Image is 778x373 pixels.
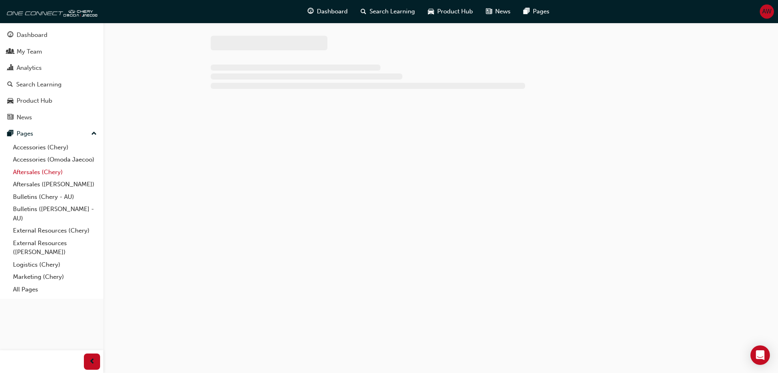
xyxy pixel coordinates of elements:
a: Accessories (Omoda Jaecoo) [10,153,100,166]
a: Accessories (Chery) [10,141,100,154]
a: Marketing (Chery) [10,271,100,283]
span: Product Hub [437,7,473,16]
span: news-icon [486,6,492,17]
div: Dashboard [17,30,47,40]
a: Dashboard [3,28,100,43]
div: My Team [17,47,42,56]
div: Open Intercom Messenger [750,345,770,365]
a: Aftersales ([PERSON_NAME]) [10,178,100,191]
a: news-iconNews [479,3,517,20]
span: news-icon [7,114,13,121]
a: Logistics (Chery) [10,259,100,271]
span: car-icon [428,6,434,17]
span: search-icon [7,81,13,88]
a: guage-iconDashboard [301,3,354,20]
a: car-iconProduct Hub [421,3,479,20]
span: AW [762,7,772,16]
span: search-icon [361,6,366,17]
div: Analytics [17,63,42,73]
button: AW [760,4,774,19]
button: Pages [3,126,100,141]
span: chart-icon [7,65,13,72]
a: My Team [3,44,100,59]
a: Search Learning [3,77,100,92]
button: DashboardMy TeamAnalyticsSearch LearningProduct HubNews [3,26,100,126]
div: Product Hub [17,96,52,106]
a: All Pages [10,283,100,296]
div: News [17,113,32,122]
span: people-icon [7,48,13,56]
a: Aftersales (Chery) [10,166,100,179]
a: Product Hub [3,93,100,108]
a: Bulletins ([PERSON_NAME] - AU) [10,203,100,224]
img: oneconnect [4,3,97,19]
a: News [3,110,100,125]
span: up-icon [91,129,97,139]
a: search-iconSearch Learning [354,3,421,20]
span: guage-icon [308,6,314,17]
a: Bulletins (Chery - AU) [10,191,100,203]
span: pages-icon [524,6,530,17]
a: External Resources (Chery) [10,224,100,237]
a: External Resources ([PERSON_NAME]) [10,237,100,259]
span: pages-icon [7,130,13,138]
span: car-icon [7,97,13,105]
div: Pages [17,129,33,138]
span: guage-icon [7,32,13,39]
span: prev-icon [89,357,95,367]
a: pages-iconPages [517,3,556,20]
span: Search Learning [370,7,415,16]
div: Search Learning [16,80,62,89]
a: Analytics [3,60,100,75]
span: News [495,7,511,16]
span: Dashboard [317,7,348,16]
span: Pages [533,7,549,16]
